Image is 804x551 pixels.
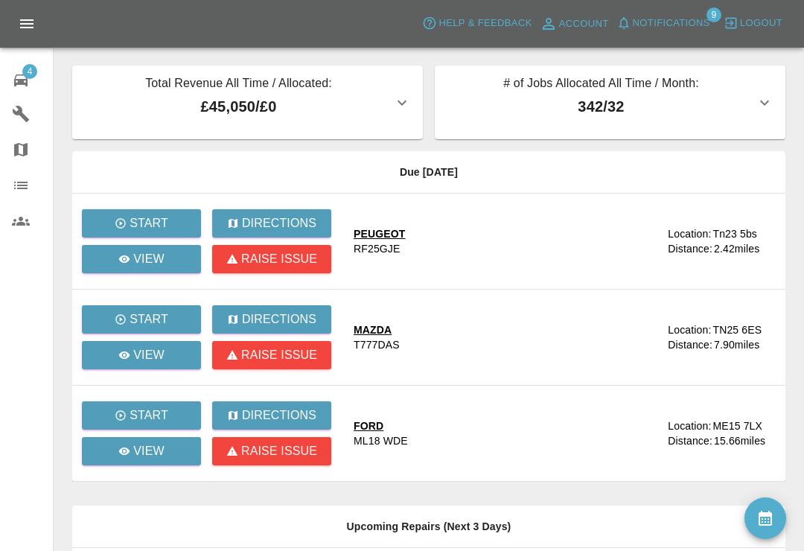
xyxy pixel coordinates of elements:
[712,226,757,241] div: Tn23 5bs
[668,226,711,241] div: Location:
[418,12,535,35] button: Help & Feedback
[130,407,168,424] p: Start
[447,74,756,95] p: # of Jobs Allocated All Time / Month:
[241,250,317,268] p: Raise issue
[668,433,712,448] div: Distance:
[714,241,773,256] div: 2.42 miles
[740,15,782,32] span: Logout
[212,401,331,430] button: Directions
[130,214,168,232] p: Start
[438,15,532,32] span: Help & Feedback
[354,322,400,337] div: MAZDA
[712,418,762,433] div: ME15 7LX
[82,401,201,430] button: Start
[22,64,37,79] span: 4
[447,95,756,118] p: 342 / 32
[744,497,786,539] button: availability
[133,346,165,364] p: View
[82,245,201,273] a: View
[133,442,165,460] p: View
[559,16,609,33] span: Account
[720,12,786,35] button: Logout
[82,341,201,369] a: View
[668,322,773,352] a: Location:TN25 6ESDistance:7.90miles
[668,337,712,352] div: Distance:
[84,74,393,95] p: Total Revenue All Time / Allocated:
[242,214,316,232] p: Directions
[354,418,408,433] div: FORD
[242,310,316,328] p: Directions
[668,418,773,448] a: Location:ME15 7LXDistance:15.66miles
[82,305,201,334] button: Start
[212,341,331,369] button: Raise issue
[354,226,406,241] div: PEUGEOT
[633,15,710,32] span: Notifications
[354,226,656,256] a: PEUGEOTRF25GJE
[668,322,711,337] div: Location:
[536,12,613,36] a: Account
[706,7,721,22] span: 9
[133,250,165,268] p: View
[9,6,45,42] button: Open drawer
[714,433,773,448] div: 15.66 miles
[668,226,773,256] a: Location:Tn23 5bsDistance:2.42miles
[72,151,785,194] th: Due [DATE]
[712,322,762,337] div: TN25 6ES
[354,322,656,352] a: MAZDAT777DAS
[241,346,317,364] p: Raise issue
[668,418,711,433] div: Location:
[714,337,773,352] div: 7.90 miles
[82,209,201,238] button: Start
[212,209,331,238] button: Directions
[354,241,401,256] div: RF25GJE
[242,407,316,424] p: Directions
[241,442,317,460] p: Raise issue
[82,437,201,465] a: View
[130,310,168,328] p: Start
[613,12,714,35] button: Notifications
[212,305,331,334] button: Directions
[668,241,712,256] div: Distance:
[84,95,393,118] p: £45,050 / £0
[435,66,785,139] button: # of Jobs Allocated All Time / Month:342/32
[354,337,400,352] div: T777DAS
[212,245,331,273] button: Raise issue
[72,66,423,139] button: Total Revenue All Time / Allocated:£45,050/£0
[354,418,656,448] a: FORDML18 WDE
[212,437,331,465] button: Raise issue
[354,433,408,448] div: ML18 WDE
[72,506,785,548] th: Upcoming Repairs (Next 3 Days)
